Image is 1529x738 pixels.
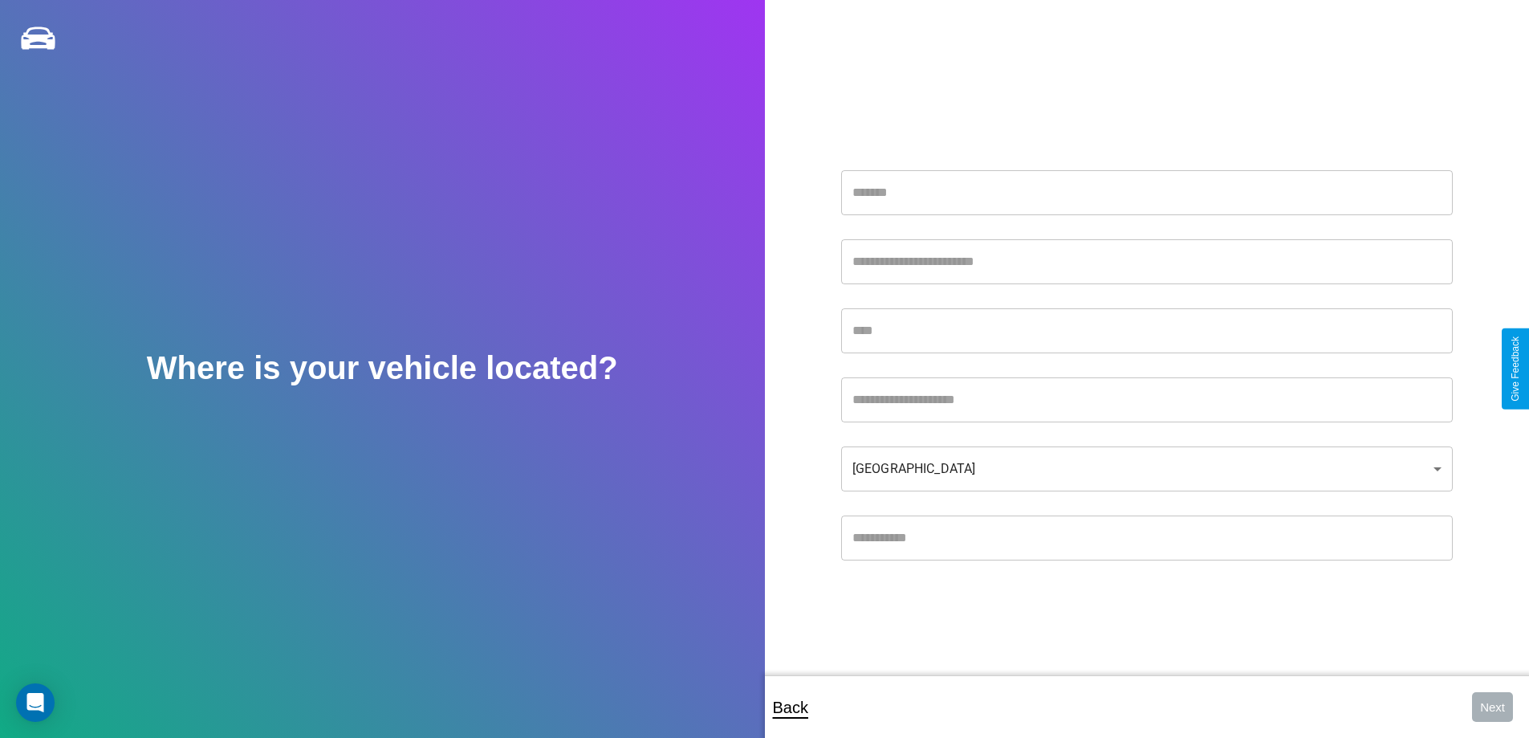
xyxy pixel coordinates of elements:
[841,446,1453,491] div: [GEOGRAPHIC_DATA]
[147,350,618,386] h2: Where is your vehicle located?
[773,693,808,722] p: Back
[1472,692,1513,722] button: Next
[1510,336,1521,402] div: Give Feedback
[16,683,55,722] div: Open Intercom Messenger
